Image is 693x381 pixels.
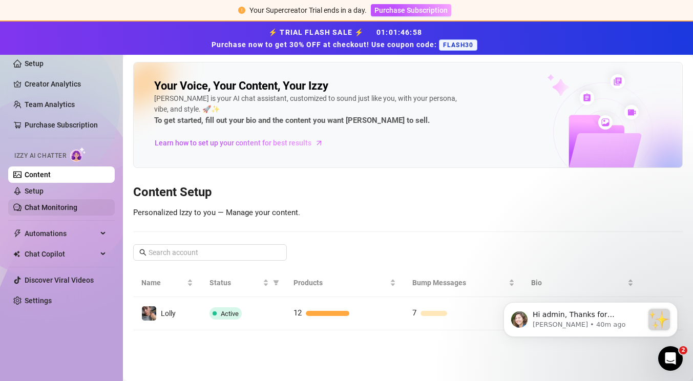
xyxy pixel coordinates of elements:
th: Products [285,269,404,297]
a: Purchase Subscription [371,6,451,14]
span: search [139,249,146,256]
iframe: Intercom live chat [658,346,683,371]
span: thunderbolt [13,229,22,238]
img: ai-chatter-content-library-cLFOSyPT.png [523,63,682,167]
strong: To get started, fill out your bio and the content you want [PERSON_NAME] to sell. [154,116,430,125]
span: exclamation-circle [238,7,245,14]
span: Purchase Subscription [374,6,448,14]
span: FLASH30 [439,39,477,51]
strong: ⚡ TRIAL FLASH SALE ⚡ [212,28,481,49]
th: Name [133,269,201,297]
span: filter [273,280,279,286]
span: Your Supercreator Trial ends in a day. [249,6,367,14]
strong: Purchase now to get 30% OFF at checkout! Use coupon code: [212,40,439,49]
a: Chat Monitoring [25,203,77,211]
span: Personalized Izzy to you — Manage your content. [133,208,300,217]
th: Bio [523,269,642,297]
h2: Your Voice, Your Content, Your Izzy [154,79,328,93]
span: Status [209,277,261,288]
a: Setup [25,59,44,68]
a: Team Analytics [25,100,75,109]
iframe: Intercom notifications message [488,282,693,353]
button: Purchase Subscription [371,4,451,16]
span: 12 [293,308,302,317]
span: 01 : 01 : 46 : 58 [376,28,422,36]
span: Bump Messages [412,277,507,288]
span: Name [141,277,185,288]
img: Lolly [142,306,156,321]
a: Content [25,171,51,179]
span: Learn how to set up your content for best results [155,137,311,149]
img: AI Chatter [70,147,86,162]
a: Purchase Subscription [25,121,98,129]
th: Bump Messages [404,269,523,297]
a: Learn how to set up your content for best results [154,135,331,151]
a: Creator Analytics [25,76,107,92]
a: Setup [25,187,44,195]
h3: Content Setup [133,184,683,201]
span: 7 [412,308,416,317]
span: Izzy AI Chatter [14,151,66,161]
th: Status [201,269,286,297]
span: Chat Copilot [25,246,97,262]
span: Products [293,277,388,288]
span: Active [221,310,239,317]
a: Discover Viral Videos [25,276,94,284]
a: Settings [25,297,52,305]
span: filter [271,275,281,290]
span: Bio [531,277,625,288]
img: Chat Copilot [13,250,20,258]
span: Lolly [161,309,176,317]
span: 2 [679,346,687,354]
span: arrow-right [314,138,324,148]
span: Automations [25,225,97,242]
input: Search account [149,247,272,258]
div: [PERSON_NAME] is your AI chat assistant, customized to sound just like you, with your persona, vi... [154,93,461,127]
